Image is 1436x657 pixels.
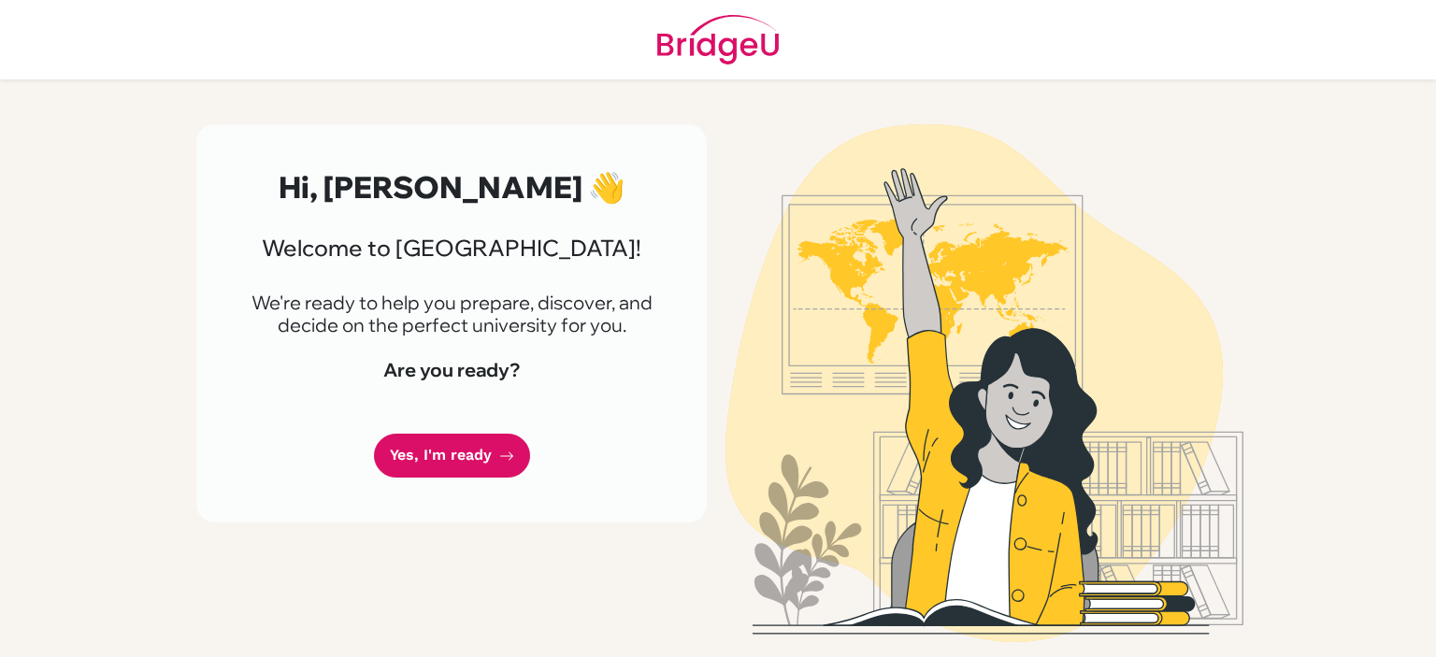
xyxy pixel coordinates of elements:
h3: Welcome to [GEOGRAPHIC_DATA]! [241,235,662,262]
h2: Hi, [PERSON_NAME] 👋 [241,169,662,205]
p: We're ready to help you prepare, discover, and decide on the perfect university for you. [241,292,662,336]
h4: Are you ready? [241,359,662,381]
a: Yes, I'm ready [374,434,530,478]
